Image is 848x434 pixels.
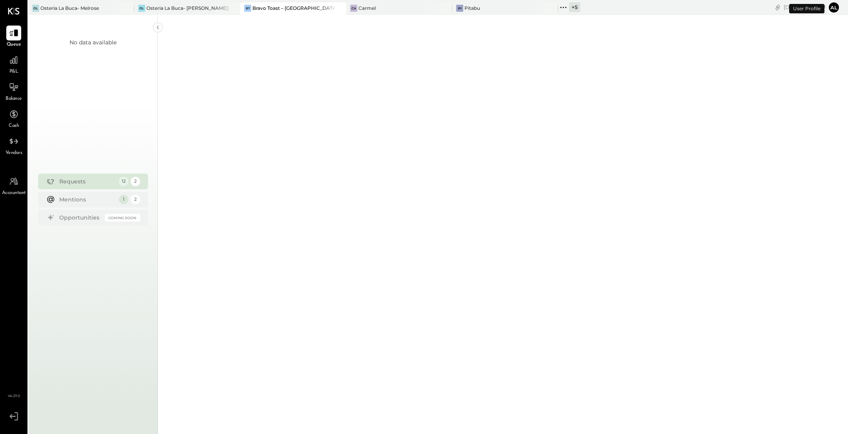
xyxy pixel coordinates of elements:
a: Cash [0,107,27,130]
a: P&L [0,53,27,75]
div: 12 [119,177,128,186]
div: Pi [456,5,463,12]
div: + 5 [569,2,580,12]
div: Requests [59,178,115,185]
span: Queue [7,41,21,48]
div: 2 [131,177,140,186]
span: Accountant [2,190,26,197]
span: Vendors [5,150,22,157]
span: Cash [9,123,19,130]
div: Bravo Toast – [GEOGRAPHIC_DATA] [252,5,334,11]
div: Osteria La Buca- [PERSON_NAME][GEOGRAPHIC_DATA] [146,5,228,11]
div: OL [138,5,145,12]
a: Balance [0,80,27,103]
div: Carmel [358,5,376,11]
div: 1 [119,195,128,204]
div: No data available [69,38,117,46]
div: Coming Soon [105,214,140,222]
div: Osteria La Buca- Melrose [40,5,99,11]
a: Queue [0,26,27,48]
div: [DATE] [784,4,826,11]
span: P&L [9,68,18,75]
div: Ca [350,5,357,12]
div: Pitabu [464,5,480,11]
div: Mentions [59,196,115,203]
div: Opportunities [59,214,101,222]
a: Accountant [0,174,27,197]
div: 2 [131,195,140,204]
div: BT [244,5,251,12]
span: Balance [5,95,22,103]
div: copy link [774,3,782,11]
div: OL [32,5,39,12]
button: Al [828,1,840,14]
div: User Profile [789,4,824,13]
a: Vendors [0,134,27,157]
